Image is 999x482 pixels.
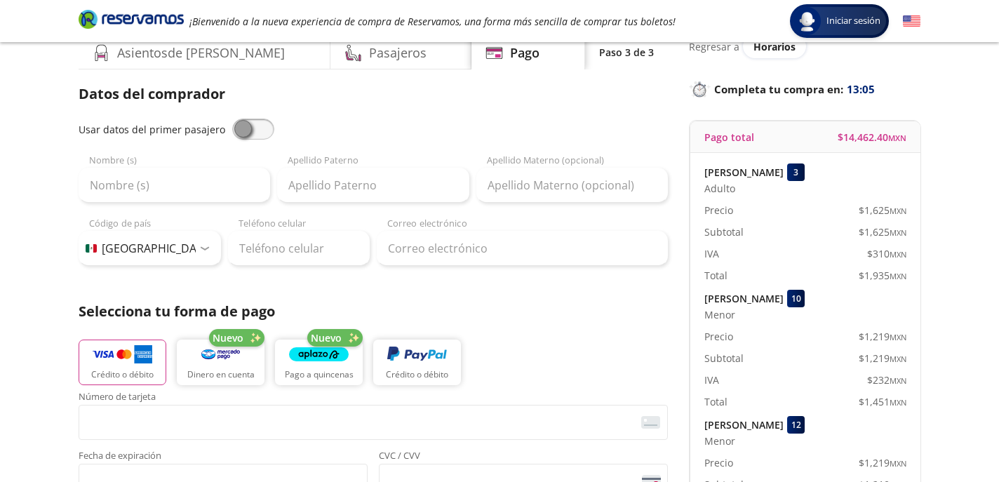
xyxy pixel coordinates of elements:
p: Crédito o débito [91,368,154,381]
span: $ 1,219 [859,329,906,344]
small: MXN [890,206,906,216]
p: [PERSON_NAME] [704,165,784,180]
span: $ 1,625 [859,225,906,239]
img: MX [86,244,97,253]
span: $ 1,219 [859,351,906,366]
span: Número de tarjeta [79,392,668,405]
span: Horarios [753,40,796,53]
p: Regresar a [689,39,739,54]
div: Regresar a ver horarios [689,34,920,58]
input: Apellido Paterno [277,168,469,203]
span: $ 1,219 [859,455,906,470]
p: Precio [704,329,733,344]
span: $ 1,935 [859,268,906,283]
p: Pago total [704,130,754,145]
small: MXN [890,332,906,342]
input: Teléfono celular [228,231,370,266]
span: CVC / CVV [379,451,668,464]
i: Brand Logo [79,8,184,29]
span: Adulto [704,181,735,196]
span: $ 14,462.40 [838,130,906,145]
div: 10 [787,290,805,307]
span: Nuevo [311,330,342,345]
span: $ 1,451 [859,394,906,409]
button: Crédito o débito [373,340,461,385]
p: Dinero en cuenta [187,368,255,381]
span: $ 232 [867,373,906,387]
a: Brand Logo [79,8,184,34]
p: Total [704,394,728,409]
small: MXN [888,133,906,143]
span: Usar datos del primer pasajero [79,123,225,136]
p: [PERSON_NAME] [704,417,784,432]
p: Precio [704,455,733,470]
span: Menor [704,434,735,448]
iframe: Iframe del número de tarjeta asegurada [85,409,662,436]
p: Precio [704,203,733,217]
div: 12 [787,416,805,434]
span: $ 310 [867,246,906,261]
input: Correo electrónico [377,231,668,266]
small: MXN [890,354,906,364]
small: MXN [890,271,906,281]
p: Subtotal [704,225,744,239]
p: Pago a quincenas [285,368,354,381]
em: ¡Bienvenido a la nueva experiencia de compra de Reservamos, una forma más sencilla de comprar tus... [189,15,676,28]
p: IVA [704,373,719,387]
button: English [903,13,920,30]
input: Apellido Materno (opcional) [476,168,668,203]
small: MXN [890,458,906,469]
small: MXN [890,249,906,260]
p: Crédito o débito [386,368,448,381]
p: IVA [704,246,719,261]
p: Subtotal [704,351,744,366]
h4: Asientos de [PERSON_NAME] [117,43,285,62]
p: Paso 3 de 3 [599,45,654,60]
p: Selecciona tu forma de pago [79,301,668,322]
p: Total [704,268,728,283]
small: MXN [890,227,906,238]
small: MXN [890,375,906,386]
span: Iniciar sesión [821,14,886,28]
img: card [641,416,660,429]
button: Crédito o débito [79,340,166,385]
input: Nombre (s) [79,168,270,203]
span: Fecha de expiración [79,451,368,464]
small: MXN [890,397,906,408]
div: 3 [787,163,805,181]
span: $ 1,625 [859,203,906,217]
span: 13:05 [847,81,875,98]
p: Datos del comprador [79,83,668,105]
p: [PERSON_NAME] [704,291,784,306]
span: Menor [704,307,735,322]
h4: Pasajeros [369,43,427,62]
span: Nuevo [213,330,243,345]
button: Pago a quincenas [275,340,363,385]
button: Dinero en cuenta [177,340,264,385]
p: Completa tu compra en : [689,79,920,99]
h4: Pago [510,43,539,62]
